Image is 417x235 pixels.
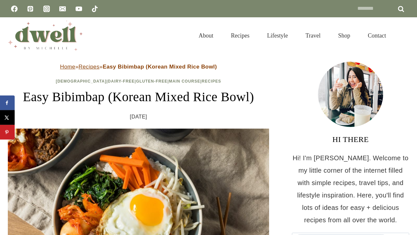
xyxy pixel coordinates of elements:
[79,64,99,70] a: Recipes
[72,2,85,15] a: YouTube
[398,30,409,41] button: View Search Form
[40,2,53,15] a: Instagram
[190,24,222,47] a: About
[329,24,359,47] a: Shop
[8,87,269,107] h1: Easy Bibimbap (Korean Mixed Rice Bowl)
[60,64,75,70] a: Home
[292,152,409,226] p: Hi! I'm [PERSON_NAME]. Welcome to my little corner of the internet filled with simple recipes, tr...
[108,79,135,84] a: Dairy-Free
[24,2,37,15] a: Pinterest
[8,2,21,15] a: Facebook
[297,24,329,47] a: Travel
[222,24,258,47] a: Recipes
[169,79,200,84] a: Main Course
[60,64,217,70] span: » »
[56,2,69,15] a: Email
[136,79,167,84] a: Gluten-Free
[258,24,297,47] a: Lifestyle
[130,112,147,122] time: [DATE]
[292,133,409,145] h3: HI THERE
[359,24,395,47] a: Contact
[190,24,395,47] nav: Primary Navigation
[88,2,101,15] a: TikTok
[56,79,221,84] span: | | | |
[202,79,221,84] a: Recipes
[8,21,83,51] img: DWELL by michelle
[103,64,217,70] strong: Easy Bibimbap (Korean Mixed Rice Bowl)
[56,79,107,84] a: [DEMOGRAPHIC_DATA]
